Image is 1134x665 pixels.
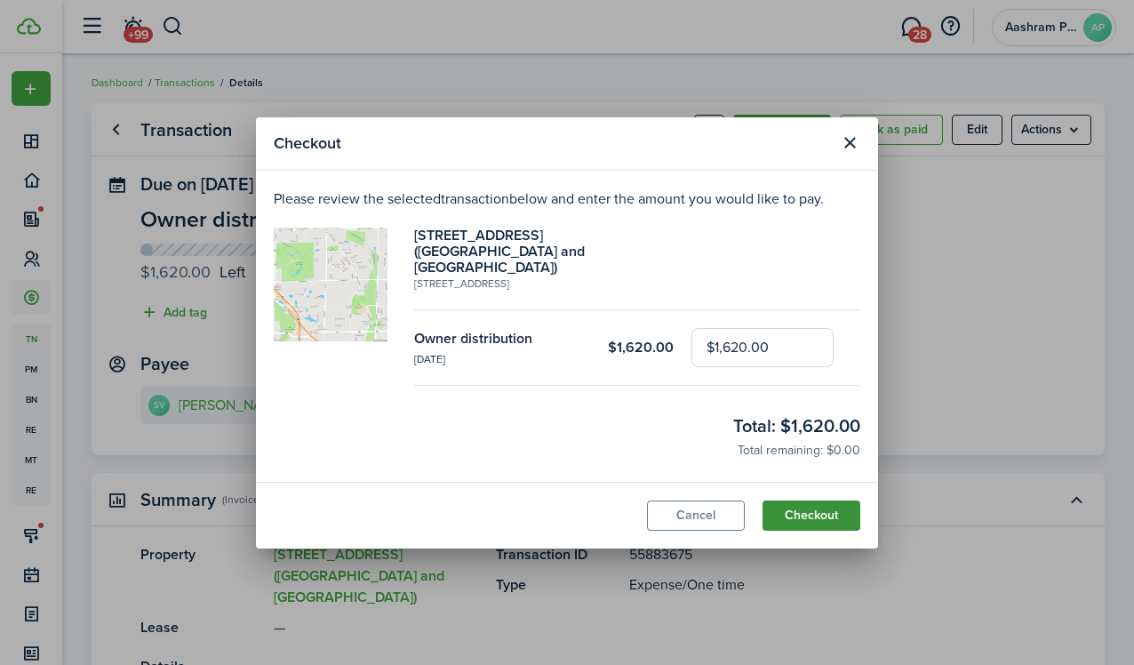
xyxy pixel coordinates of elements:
[414,328,585,349] div: Owner distribution
[414,351,603,367] div: [DATE]
[738,441,860,460] checkout-total-secondary: Total remaining: $0.00
[733,413,860,439] checkout-total-main: Total: $1,620.00
[691,328,834,367] input: 0.00
[274,126,830,161] modal-title: Checkout
[274,188,860,210] p: Please review the selected transaction below and enter the amount you would like to pay.
[647,501,745,531] button: Cancel
[763,501,860,531] button: Checkout
[274,228,387,341] img: Avatar
[414,276,509,292] span: 7972 N 107th St, Milwaukee, WI, 53224, US
[835,128,865,158] button: Close modal
[603,337,674,358] div: $1,620.00
[414,228,636,276] h2: 7972 N 107th Street (Sachin and Radhika)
